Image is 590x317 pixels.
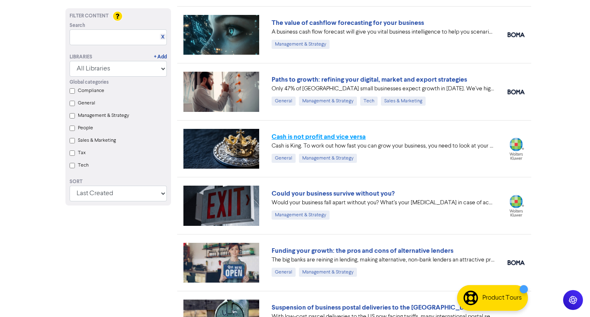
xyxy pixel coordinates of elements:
[70,12,167,20] div: Filter Content
[299,268,357,277] div: Management & Strategy
[381,97,426,106] div: Sales & Marketing
[272,40,330,49] div: Management & Strategy
[78,112,129,119] label: Management & Strategy
[70,79,167,86] div: Global categories
[272,97,296,106] div: General
[549,277,590,317] iframe: Chat Widget
[272,75,467,84] a: Paths to growth: refining your digital, market and export strategies
[299,97,357,106] div: Management & Strategy
[272,19,424,27] a: The value of cashflow forecasting for your business
[272,142,495,150] div: Cash is King. To work out how fast you can grow your business, you need to look at your projected...
[508,90,525,94] img: boma
[70,178,167,186] div: Sort
[272,211,330,220] div: Management & Strategy
[272,28,495,36] div: A business cash flow forecast will give you vital business intelligence to help you scenario-plan...
[78,124,93,132] label: People
[272,256,495,264] div: The big banks are reining in lending, making alternative, non-bank lenders an attractive proposit...
[508,195,525,217] img: wolterskluwer
[70,22,85,29] span: Search
[360,97,378,106] div: Tech
[78,87,104,94] label: Compliance
[272,154,296,163] div: General
[70,53,92,61] div: Libraries
[272,85,495,93] div: Only 47% of New Zealand small businesses expect growth in 2025. We’ve highlighted four key ways y...
[508,260,525,265] img: boma
[78,162,89,169] label: Tech
[154,53,167,61] a: + Add
[299,154,357,163] div: Management & Strategy
[78,137,116,144] label: Sales & Marketing
[272,198,495,207] div: Would your business fall apart without you? What’s your Plan B in case of accident, illness, or j...
[161,34,164,40] a: X
[78,149,86,157] label: Tax
[272,133,366,141] a: Cash is not profit and vice versa
[272,303,563,312] a: Suspension of business postal deliveries to the [GEOGRAPHIC_DATA]: what options do you have?
[508,32,525,37] img: boma_accounting
[272,189,395,198] a: Could your business survive without you?
[508,138,525,160] img: wolterskluwer
[272,247,453,255] a: Funding your growth: the pros and cons of alternative lenders
[272,268,296,277] div: General
[78,99,95,107] label: General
